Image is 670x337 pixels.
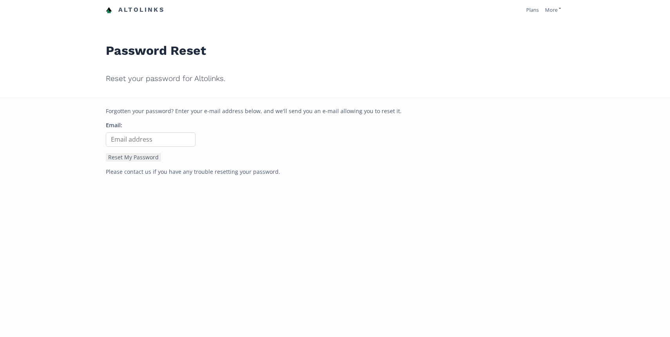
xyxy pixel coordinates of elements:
[106,153,161,162] button: Reset My Password
[545,6,561,13] a: More
[106,121,122,130] label: Email:
[106,4,165,16] a: Altolinks
[106,26,564,63] h1: Password Reset
[106,132,196,147] input: Email address
[106,69,564,88] h2: Reset your password for Altolinks.
[106,168,564,176] p: Please contact us if you have any trouble resetting your password.
[106,107,564,115] p: Forgotten your password? Enter your e-mail address below, and we'll send you an e-mail allowing y...
[526,6,539,13] a: Plans
[106,7,112,13] img: favicon-32x32.png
